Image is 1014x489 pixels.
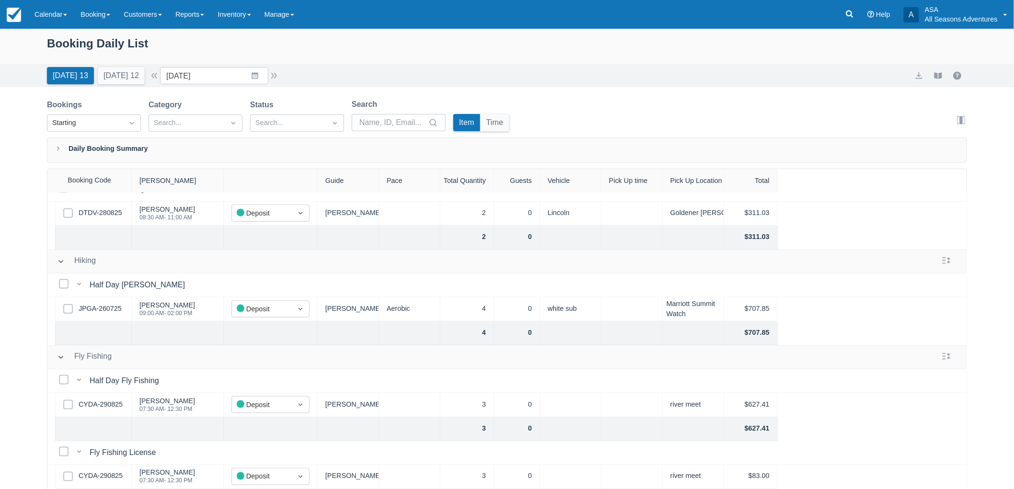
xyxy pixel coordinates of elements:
[440,226,494,250] div: 2
[724,297,778,321] div: $707.85
[47,67,94,84] button: [DATE] 13
[139,206,195,213] div: [PERSON_NAME]
[494,297,540,321] div: 0
[318,202,379,226] div: [PERSON_NAME]
[663,169,724,193] div: Pick Up Location
[139,469,195,476] div: [PERSON_NAME]
[330,118,340,128] span: Dropdown icon
[296,208,305,218] span: Dropdown icon
[318,169,379,193] div: Guide
[149,99,185,111] label: Category
[237,304,287,315] div: Deposit
[237,208,287,219] div: Deposit
[296,472,305,481] span: Dropdown icon
[379,169,440,193] div: Pace
[90,447,160,458] div: Fly Fishing License
[318,297,379,321] div: [PERSON_NAME]
[47,169,132,193] div: Booking Code
[352,99,381,110] label: Search
[925,14,998,24] p: All Seasons Adventures
[601,169,663,193] div: Pick Up time
[127,118,137,128] span: Dropdown icon
[237,399,287,410] div: Deposit
[494,465,540,489] div: 0
[724,226,778,250] div: $311.03
[494,321,540,345] div: 0
[724,321,778,345] div: $707.85
[47,34,967,62] div: Booking Daily List
[724,202,778,226] div: $311.03
[494,202,540,226] div: 0
[79,208,122,218] a: DTDV-280825
[47,137,967,163] div: Daily Booking Summary
[724,393,778,417] div: $627.41
[925,5,998,14] p: ASA
[139,398,195,404] div: [PERSON_NAME]
[540,169,601,193] div: Vehicle
[79,471,123,482] a: CYDA-290825
[7,8,21,22] img: checkfront-main-nav-mini-logo.png
[296,304,305,314] span: Dropdown icon
[296,400,305,409] span: Dropdown icon
[663,202,724,226] div: Goldener [PERSON_NAME]
[494,393,540,417] div: 0
[724,169,778,193] div: Total
[440,465,494,489] div: 3
[663,465,724,489] div: river meet
[440,393,494,417] div: 3
[663,393,724,417] div: river meet
[79,304,122,314] a: JPGA-260725
[139,406,195,412] div: 07:30 AM - 12:30 PM
[440,417,494,441] div: 3
[139,215,195,220] div: 08:30 AM - 11:00 AM
[53,349,115,366] button: Fly Fishing
[90,279,189,291] div: Half Day [PERSON_NAME]
[453,114,480,131] button: Item
[876,11,890,18] span: Help
[53,253,100,270] button: Hiking
[139,302,195,308] div: [PERSON_NAME]
[481,114,509,131] button: Time
[79,399,123,410] a: CYDA-290825
[98,67,145,84] button: [DATE] 12
[724,465,778,489] div: $83.00
[379,297,440,321] div: Aerobic
[440,297,494,321] div: 4
[318,465,379,489] div: [PERSON_NAME]
[494,226,540,250] div: 0
[139,310,195,316] div: 09:00 AM - 02:00 PM
[160,67,268,84] input: Date
[318,393,379,417] div: [PERSON_NAME]
[724,417,778,441] div: $627.41
[494,169,540,193] div: Guests
[867,11,874,18] i: Help
[904,7,919,23] div: A
[47,99,86,111] label: Bookings
[90,375,163,387] div: Half Day Fly Fishing
[540,297,601,321] div: white sub
[132,169,224,193] div: [PERSON_NAME]
[440,202,494,226] div: 2
[229,118,238,128] span: Dropdown icon
[139,478,195,484] div: 07:30 AM - 12:30 PM
[663,297,724,321] div: Marriott Summit Watch
[237,471,287,482] div: Deposit
[494,417,540,441] div: 0
[359,114,426,131] input: Name, ID, Email...
[250,99,277,111] label: Status
[52,118,118,128] div: Starting
[440,169,494,193] div: Total Quantity
[540,202,601,226] div: Lincoln
[913,70,925,81] button: export
[440,321,494,345] div: 4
